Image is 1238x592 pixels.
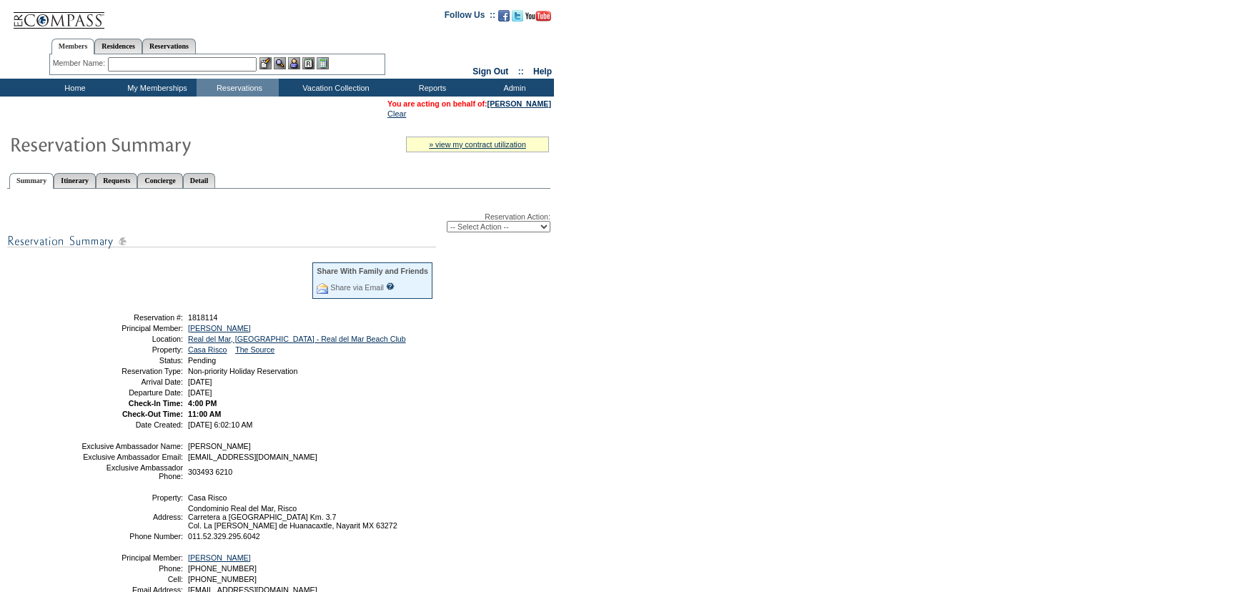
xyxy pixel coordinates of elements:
[188,399,217,408] span: 4:00 PM
[390,79,472,97] td: Reports
[81,420,183,429] td: Date Created:
[9,173,54,189] a: Summary
[512,10,523,21] img: Follow us on Twitter
[188,388,212,397] span: [DATE]
[512,14,523,23] a: Follow us on Twitter
[445,9,495,26] td: Follow Us ::
[81,378,183,386] td: Arrival Date:
[188,345,227,354] a: Casa Risco
[81,442,183,450] td: Exclusive Ambassador Name:
[317,57,329,69] img: b_calculator.gif
[81,493,183,502] td: Property:
[330,283,384,292] a: Share via Email
[7,212,550,232] div: Reservation Action:
[81,453,183,461] td: Exclusive Ambassador Email:
[129,399,183,408] strong: Check-In Time:
[387,99,551,108] span: You are acting on behalf of:
[518,66,524,77] span: ::
[81,388,183,397] td: Departure Date:
[188,564,257,573] span: [PHONE_NUMBER]
[188,532,260,541] span: 011.52.329.295.6042
[183,173,216,188] a: Detail
[188,553,251,562] a: [PERSON_NAME]
[274,57,286,69] img: View
[81,532,183,541] td: Phone Number:
[197,79,279,97] td: Reservations
[472,66,508,77] a: Sign Out
[188,378,212,386] span: [DATE]
[188,453,317,461] span: [EMAIL_ADDRESS][DOMAIN_NAME]
[81,335,183,343] td: Location:
[533,66,552,77] a: Help
[32,79,114,97] td: Home
[94,39,142,54] a: Residences
[188,420,252,429] span: [DATE] 6:02:10 AM
[188,504,397,530] span: Condominio Real del Mar, Risco Carretera a [GEOGRAPHIC_DATA] Km. 3.7 Col. La [PERSON_NAME] de Hua...
[235,345,274,354] a: The Source
[188,442,251,450] span: [PERSON_NAME]
[498,10,510,21] img: Become our fan on Facebook
[188,468,232,476] span: 303493 6210
[487,99,551,108] a: [PERSON_NAME]
[9,129,295,158] img: Reservaton Summary
[114,79,197,97] td: My Memberships
[81,564,183,573] td: Phone:
[188,313,218,322] span: 1818114
[81,575,183,583] td: Cell:
[472,79,554,97] td: Admin
[81,345,183,354] td: Property:
[188,410,221,418] span: 11:00 AM
[122,410,183,418] strong: Check-Out Time:
[259,57,272,69] img: b_edit.gif
[137,173,182,188] a: Concierge
[188,575,257,583] span: [PHONE_NUMBER]
[96,173,137,188] a: Requests
[302,57,315,69] img: Reservations
[525,11,551,21] img: Subscribe to our YouTube Channel
[188,356,216,365] span: Pending
[81,324,183,332] td: Principal Member:
[53,57,108,69] div: Member Name:
[81,367,183,375] td: Reservation Type:
[279,79,390,97] td: Vacation Collection
[54,173,96,188] a: Itinerary
[525,14,551,23] a: Subscribe to our YouTube Channel
[188,367,297,375] span: Non-priority Holiday Reservation
[317,267,428,275] div: Share With Family and Friends
[188,335,406,343] a: Real del Mar, [GEOGRAPHIC_DATA] - Real del Mar Beach Club
[498,14,510,23] a: Become our fan on Facebook
[7,232,436,250] img: subTtlResSummary.gif
[429,140,526,149] a: » view my contract utilization
[81,553,183,562] td: Principal Member:
[142,39,196,54] a: Reservations
[81,504,183,530] td: Address:
[188,493,227,502] span: Casa Risco
[81,356,183,365] td: Status:
[188,324,251,332] a: [PERSON_NAME]
[81,463,183,480] td: Exclusive Ambassador Phone:
[81,313,183,322] td: Reservation #:
[288,57,300,69] img: Impersonate
[51,39,95,54] a: Members
[387,109,406,118] a: Clear
[386,282,395,290] input: What is this?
